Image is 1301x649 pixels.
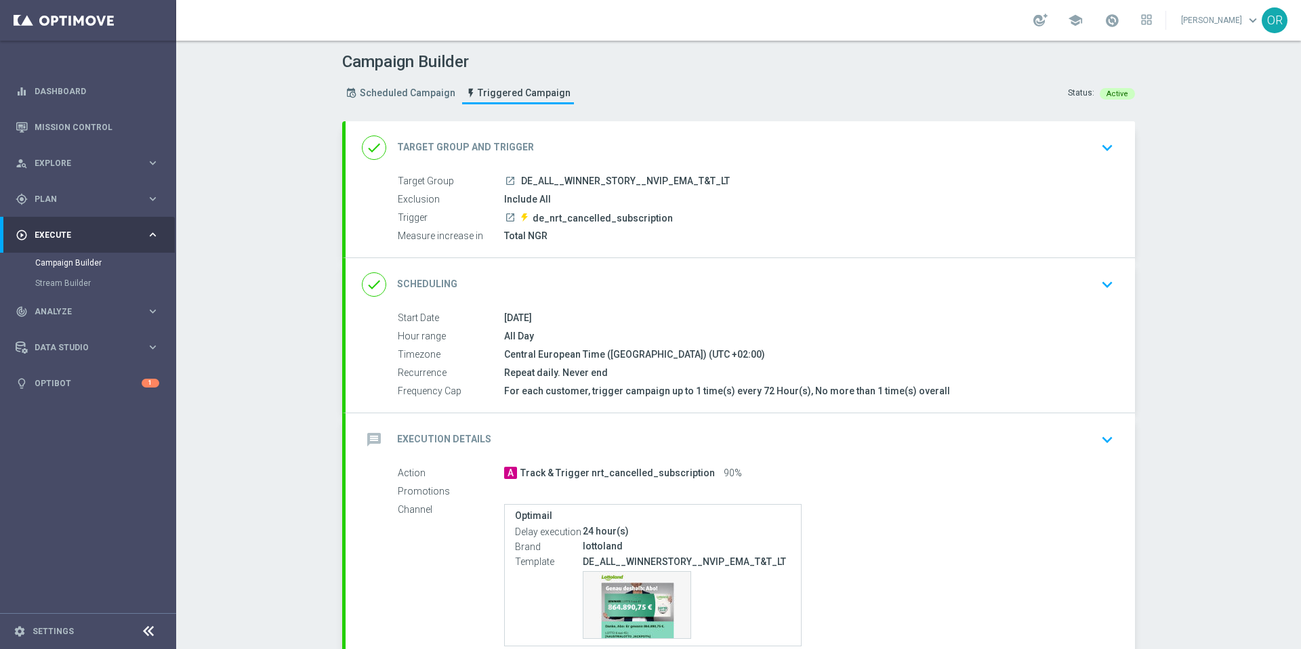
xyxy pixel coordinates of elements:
[342,52,577,72] h1: Campaign Builder
[1096,135,1119,161] button: keyboard_arrow_down
[362,272,386,297] i: done
[146,341,159,354] i: keyboard_arrow_right
[16,306,28,318] i: track_changes
[35,109,159,145] a: Mission Control
[35,343,146,352] span: Data Studio
[35,365,142,401] a: Optibot
[504,329,1109,343] div: All Day
[35,257,141,268] a: Campaign Builder
[1068,87,1094,100] div: Status:
[1100,87,1135,98] colored-tag: Active
[15,306,160,317] button: track_changes Analyze keyboard_arrow_right
[35,278,141,289] a: Stream Builder
[35,253,175,273] div: Campaign Builder
[398,504,504,516] label: Channel
[33,627,74,635] a: Settings
[362,272,1119,297] div: done Scheduling keyboard_arrow_down
[35,195,146,203] span: Plan
[1068,13,1083,28] span: school
[398,194,504,206] label: Exclusion
[398,212,504,224] label: Trigger
[583,556,791,568] p: DE_ALL__WINNERSTORY__NVIP_EMA_T&T_LT
[533,212,673,224] span: de_nrt_cancelled_subscription
[16,229,28,241] i: play_circle_outline
[16,193,28,205] i: gps_fixed
[1096,272,1119,297] button: keyboard_arrow_down
[504,384,1109,398] div: For each customer, trigger campaign up to 1 time(s) every 72 Hour(s), No more than 1 time(s) overall
[397,278,457,291] h2: Scheduling
[515,541,583,553] label: Brand
[146,156,159,169] i: keyboard_arrow_right
[35,273,175,293] div: Stream Builder
[1245,13,1260,28] span: keyboard_arrow_down
[16,73,159,109] div: Dashboard
[398,385,504,398] label: Frequency Cap
[515,556,583,568] label: Template
[35,159,146,167] span: Explore
[397,433,491,446] h2: Execution Details
[146,192,159,205] i: keyboard_arrow_right
[35,308,146,316] span: Analyze
[142,379,159,388] div: 1
[15,86,160,97] button: equalizer Dashboard
[362,135,1119,161] div: done Target Group and Trigger keyboard_arrow_down
[16,157,146,169] div: Explore
[15,158,160,169] button: person_search Explore keyboard_arrow_right
[521,175,730,188] span: DE_ALL__WINNER_STORY__NVIP_EMA_T&T_LT
[15,194,160,205] button: gps_fixed Plan keyboard_arrow_right
[398,230,504,243] label: Measure increase in
[146,305,159,318] i: keyboard_arrow_right
[504,192,1109,206] div: Include All
[462,82,574,104] a: Triggered Campaign
[15,230,160,240] button: play_circle_outline Execute keyboard_arrow_right
[515,510,791,522] label: Optimail
[505,175,516,186] i: launch
[1180,10,1262,30] a: [PERSON_NAME]keyboard_arrow_down
[35,73,159,109] a: Dashboard
[398,367,504,379] label: Recurrence
[478,87,571,99] span: Triggered Campaign
[16,365,159,401] div: Optibot
[146,228,159,241] i: keyboard_arrow_right
[342,82,459,104] a: Scheduled Campaign
[520,467,715,480] span: Track & Trigger nrt_cancelled_subscription
[35,231,146,239] span: Execute
[583,524,791,538] div: 24 hour(s)
[1107,89,1128,98] span: Active
[360,87,455,99] span: Scheduled Campaign
[362,427,1119,453] div: message Execution Details keyboard_arrow_down
[362,135,386,160] i: done
[15,342,160,353] button: Data Studio keyboard_arrow_right
[504,467,517,479] span: A
[16,193,146,205] div: Plan
[504,366,1109,379] div: Repeat daily. Never end
[16,85,28,98] i: equalizer
[398,331,504,343] label: Hour range
[16,109,159,145] div: Mission Control
[16,377,28,390] i: lightbulb
[504,348,1109,361] div: Central European Time ([GEOGRAPHIC_DATA]) (UTC +02:00)
[724,467,742,480] span: 90%
[398,467,504,480] label: Action
[397,141,534,154] h2: Target Group and Trigger
[14,625,26,637] i: settings
[583,539,791,553] div: lottoland
[398,175,504,188] label: Target Group
[16,306,146,318] div: Analyze
[15,378,160,389] button: lightbulb Optibot 1
[16,157,28,169] i: person_search
[515,526,583,538] label: Delay execution
[15,122,160,133] button: Mission Control
[1096,427,1119,453] button: keyboard_arrow_down
[1097,138,1117,158] i: keyboard_arrow_down
[398,349,504,361] label: Timezone
[398,312,504,324] label: Start Date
